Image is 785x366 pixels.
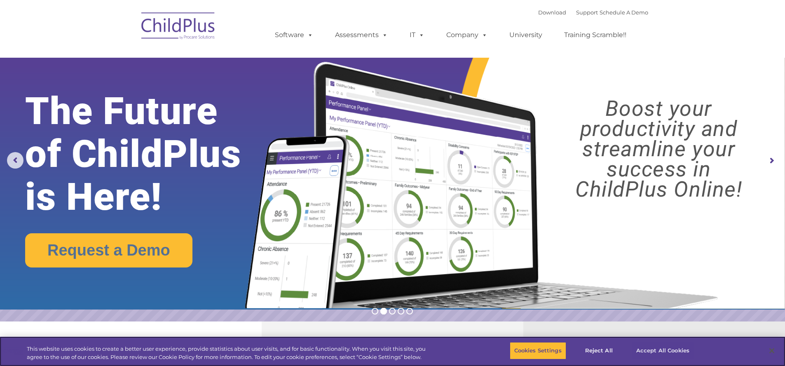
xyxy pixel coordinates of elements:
[137,7,220,48] img: ChildPlus by Procare Solutions
[556,27,635,43] a: Training Scramble!!
[401,27,433,43] a: IT
[632,342,694,359] button: Accept All Cookies
[115,88,150,94] span: Phone number
[600,9,648,16] a: Schedule A Demo
[501,27,551,43] a: University
[27,345,432,361] div: This website uses cookies to create a better user experience, provide statistics about user visit...
[542,99,775,199] rs-layer: Boost your productivity and streamline your success in ChildPlus Online!
[438,27,496,43] a: Company
[576,9,598,16] a: Support
[510,342,566,359] button: Cookies Settings
[115,54,140,61] span: Last name
[538,9,648,16] font: |
[267,27,321,43] a: Software
[25,90,276,218] rs-layer: The Future of ChildPlus is Here!
[327,27,396,43] a: Assessments
[25,233,192,267] a: Request a Demo
[538,9,566,16] a: Download
[573,342,625,359] button: Reject All
[763,342,781,360] button: Close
